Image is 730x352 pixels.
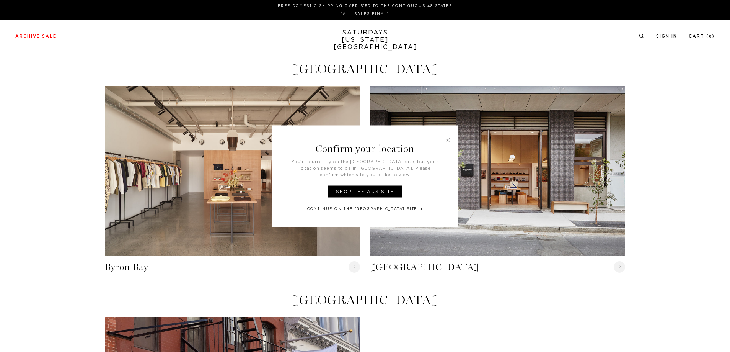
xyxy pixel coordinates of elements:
a: Shop the AUS site [328,185,402,197]
small: 0 [709,35,712,38]
a: Continue on the [GEOGRAPHIC_DATA] Site [307,206,423,211]
a: SATURDAYS[US_STATE][GEOGRAPHIC_DATA] [334,29,397,51]
a: Archive Sale [15,34,57,38]
h3: Confirm your location [272,125,458,158]
p: FREE DOMESTIC SHIPPING OVER $150 TO THE CONTIGUOUS 48 STATES [18,3,712,9]
a: Cart (0) [689,34,715,38]
h4: [GEOGRAPHIC_DATA] [105,63,625,75]
p: You’re currently on the [GEOGRAPHIC_DATA] site, but your location seems to be in [GEOGRAPHIC_DATA... [290,158,440,178]
div: Byron Bay [105,86,360,256]
div: Sydney [370,86,625,256]
a: [GEOGRAPHIC_DATA] [370,261,625,273]
a: Sign In [656,34,677,38]
h4: [GEOGRAPHIC_DATA] [105,294,625,306]
p: *ALL SALES FINAL* [18,11,712,17]
a: Byron Bay [105,261,360,273]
